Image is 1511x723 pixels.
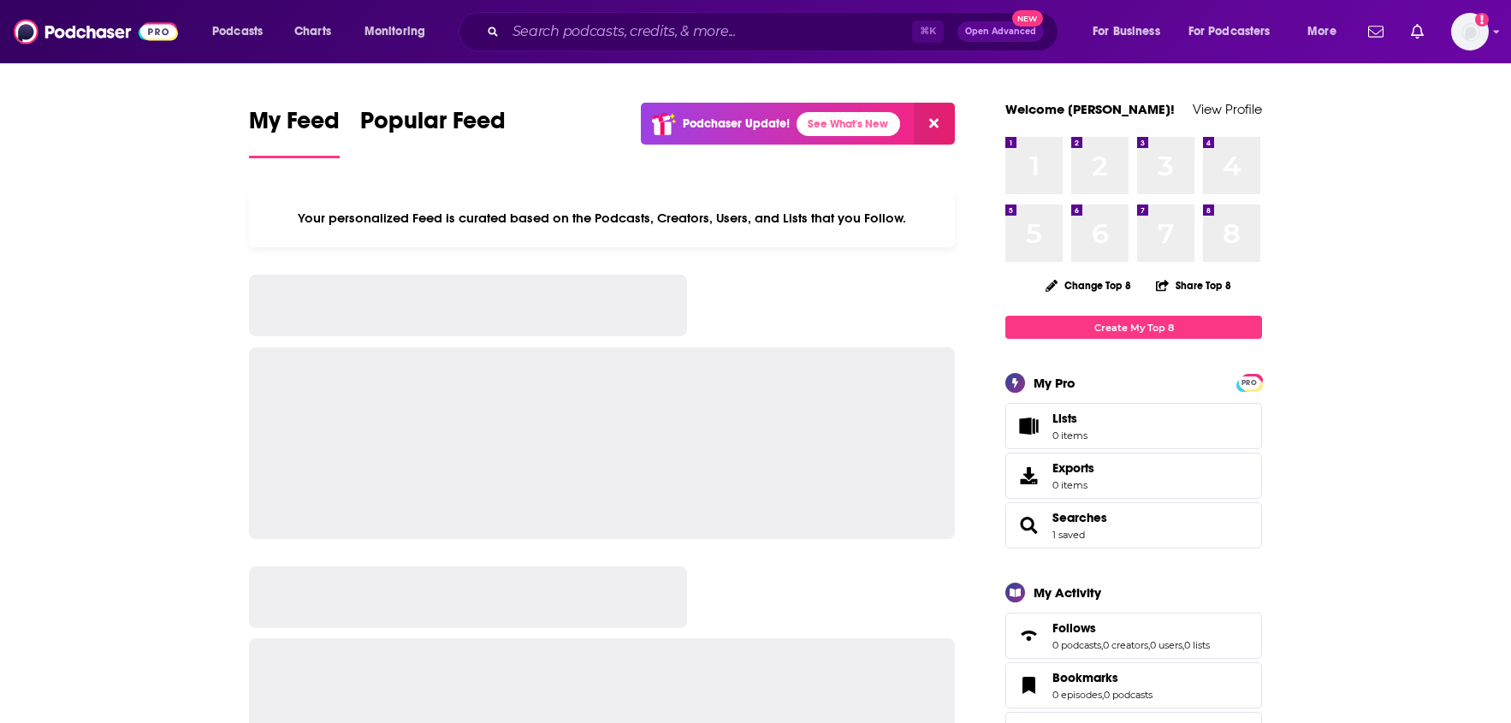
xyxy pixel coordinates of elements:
button: open menu [1295,18,1358,45]
span: Logged in as canningRWJ [1451,13,1489,50]
span: 0 items [1052,479,1094,491]
span: Popular Feed [360,106,506,145]
span: Lists [1011,414,1046,438]
span: Monitoring [364,20,425,44]
a: Show notifications dropdown [1361,17,1390,46]
span: New [1012,10,1043,27]
a: Welcome [PERSON_NAME]! [1005,101,1175,117]
a: Create My Top 8 [1005,316,1262,339]
button: open menu [353,18,447,45]
a: Searches [1052,510,1107,525]
span: Lists [1052,411,1077,426]
span: Charts [294,20,331,44]
span: More [1307,20,1336,44]
a: 0 users [1150,639,1182,651]
span: PRO [1239,376,1259,389]
a: PRO [1239,376,1259,388]
span: Exports [1052,460,1094,476]
div: Your personalized Feed is curated based on the Podcasts, Creators, Users, and Lists that you Follow. [249,189,955,247]
a: 0 podcasts [1104,689,1153,701]
input: Search podcasts, credits, & more... [506,18,912,45]
button: open menu [1081,18,1182,45]
div: My Pro [1034,375,1075,391]
a: Searches [1011,513,1046,537]
div: Search podcasts, credits, & more... [475,12,1075,51]
span: Open Advanced [965,27,1036,36]
a: 1 saved [1052,529,1085,541]
a: 0 creators [1103,639,1148,651]
a: Lists [1005,403,1262,449]
span: Follows [1005,613,1262,659]
span: , [1148,639,1150,651]
img: Podchaser - Follow, Share and Rate Podcasts [14,15,178,48]
a: 0 lists [1184,639,1210,651]
svg: Add a profile image [1475,13,1489,27]
button: Change Top 8 [1035,275,1141,296]
button: Open AdvancedNew [957,21,1044,42]
span: Bookmarks [1052,670,1118,685]
span: Bookmarks [1005,662,1262,708]
span: For Business [1093,20,1160,44]
img: User Profile [1451,13,1489,50]
a: View Profile [1193,101,1262,117]
a: Follows [1052,620,1210,636]
a: Bookmarks [1052,670,1153,685]
button: Show profile menu [1451,13,1489,50]
div: My Activity [1034,584,1101,601]
span: , [1101,639,1103,651]
span: Exports [1011,464,1046,488]
span: Searches [1005,502,1262,548]
a: 0 podcasts [1052,639,1101,651]
button: open menu [1177,18,1295,45]
span: For Podcasters [1188,20,1271,44]
span: 0 items [1052,430,1087,442]
a: My Feed [249,106,340,158]
span: , [1102,689,1104,701]
span: My Feed [249,106,340,145]
span: Podcasts [212,20,263,44]
a: Popular Feed [360,106,506,158]
a: Bookmarks [1011,673,1046,697]
a: 0 episodes [1052,689,1102,701]
a: Follows [1011,624,1046,648]
a: Charts [283,18,341,45]
a: See What's New [797,112,900,136]
button: Share Top 8 [1155,269,1232,302]
span: , [1182,639,1184,651]
span: ⌘ K [912,21,944,43]
span: Lists [1052,411,1087,426]
p: Podchaser Update! [683,116,790,131]
button: open menu [200,18,285,45]
a: Show notifications dropdown [1404,17,1431,46]
a: Exports [1005,453,1262,499]
span: Follows [1052,620,1096,636]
